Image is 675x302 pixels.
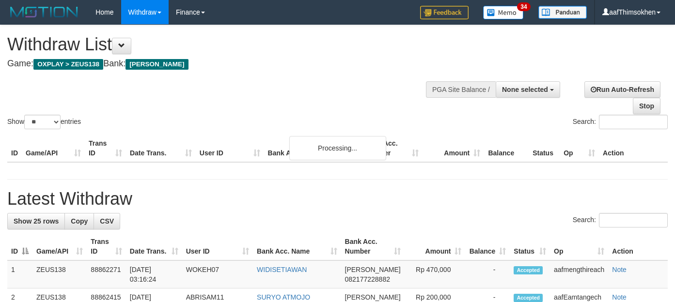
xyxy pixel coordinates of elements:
label: Show entries [7,115,81,129]
label: Search: [573,213,668,227]
th: Status: activate to sort column ascending [510,233,550,260]
img: Feedback.jpg [420,6,469,19]
span: CSV [100,217,114,225]
a: Stop [633,98,660,114]
a: Note [612,293,627,301]
th: Game/API [22,135,85,162]
th: Date Trans. [126,135,196,162]
th: Game/API: activate to sort column ascending [32,233,87,260]
td: aafmengthireach [550,260,608,288]
td: ZEUS138 [32,260,87,288]
th: Action [608,233,668,260]
a: Show 25 rows [7,213,65,229]
span: None selected [502,86,548,93]
h1: Withdraw List [7,35,440,54]
span: [PERSON_NAME] [345,293,401,301]
a: Note [612,266,627,273]
label: Search: [573,115,668,129]
a: SURYO ATMOJO [257,293,310,301]
th: Trans ID [85,135,126,162]
td: 1 [7,260,32,288]
span: [PERSON_NAME] [126,59,188,70]
span: OXPLAY > ZEUS138 [33,59,103,70]
th: Status [529,135,560,162]
input: Search: [599,213,668,227]
th: Action [599,135,668,162]
th: Date Trans.: activate to sort column ascending [126,233,182,260]
h1: Latest Withdraw [7,189,668,209]
th: Bank Acc. Name [264,135,361,162]
div: Processing... [289,136,386,160]
button: None selected [496,81,560,98]
td: - [465,260,510,288]
th: Bank Acc. Number [361,135,423,162]
span: Copy 082177228882 to clipboard [345,275,390,283]
span: Accepted [514,294,543,302]
th: Amount: activate to sort column ascending [405,233,466,260]
a: CSV [94,213,120,229]
h4: Game: Bank: [7,59,440,69]
span: [PERSON_NAME] [345,266,401,273]
td: 88862271 [87,260,126,288]
th: User ID [196,135,264,162]
th: Op: activate to sort column ascending [550,233,608,260]
select: Showentries [24,115,61,129]
th: Bank Acc. Number: activate to sort column ascending [341,233,405,260]
td: WOKEH07 [182,260,253,288]
a: Run Auto-Refresh [584,81,660,98]
th: Trans ID: activate to sort column ascending [87,233,126,260]
th: Amount [423,135,484,162]
th: Op [560,135,599,162]
th: Balance [484,135,529,162]
a: WIDISETIAWAN [257,266,307,273]
img: panduan.png [538,6,587,19]
th: Bank Acc. Name: activate to sort column ascending [253,233,341,260]
img: Button%20Memo.svg [483,6,524,19]
a: Copy [64,213,94,229]
span: Copy [71,217,88,225]
td: [DATE] 03:16:24 [126,260,182,288]
td: Rp 470,000 [405,260,466,288]
th: ID [7,135,22,162]
span: Show 25 rows [14,217,59,225]
div: PGA Site Balance / [426,81,496,98]
input: Search: [599,115,668,129]
span: Accepted [514,266,543,274]
th: Balance: activate to sort column ascending [465,233,510,260]
th: User ID: activate to sort column ascending [182,233,253,260]
span: 34 [517,2,530,11]
th: ID: activate to sort column descending [7,233,32,260]
img: MOTION_logo.png [7,5,81,19]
